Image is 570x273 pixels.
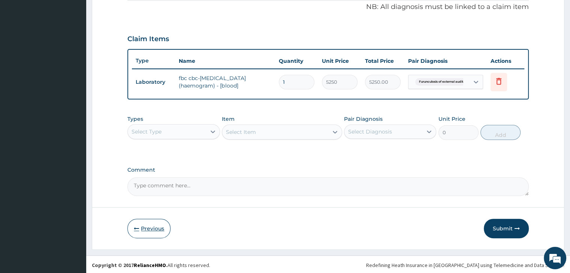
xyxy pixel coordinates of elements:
td: Laboratory [132,75,175,89]
th: Total Price [361,53,404,68]
label: Item [222,115,235,123]
p: NB: All diagnosis must be linked to a claim item [127,2,528,12]
div: Chat with us now [39,42,126,52]
label: Types [127,116,143,122]
th: Pair Diagnosis [404,53,487,68]
th: Name [175,53,275,68]
h3: Claim Items [127,35,169,43]
img: d_794563401_company_1708531726252_794563401 [14,37,30,56]
th: Unit Price [318,53,361,68]
label: Unit Price [438,115,465,123]
textarea: Type your message and hit 'Enter' [4,188,143,215]
span: Furunculosis of external audit... [415,78,469,86]
label: Pair Diagnosis [344,115,383,123]
label: Comment [127,167,528,173]
strong: Copyright © 2017 . [92,262,168,269]
th: Actions [487,53,524,68]
div: Minimize live chat window [123,4,141,22]
th: Quantity [275,53,318,68]
button: Previous [127,219,171,238]
button: Add [480,125,521,140]
span: We're online! [43,86,103,162]
td: fbc cbc-[MEDICAL_DATA] (haemogram) - [blood] [175,71,275,93]
div: Select Diagnosis [348,128,392,135]
th: Type [132,54,175,68]
div: Select Type [132,128,162,135]
a: RelianceHMO [134,262,166,269]
div: Redefining Heath Insurance in [GEOGRAPHIC_DATA] using Telemedicine and Data Science! [366,261,564,269]
button: Submit [484,219,529,238]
